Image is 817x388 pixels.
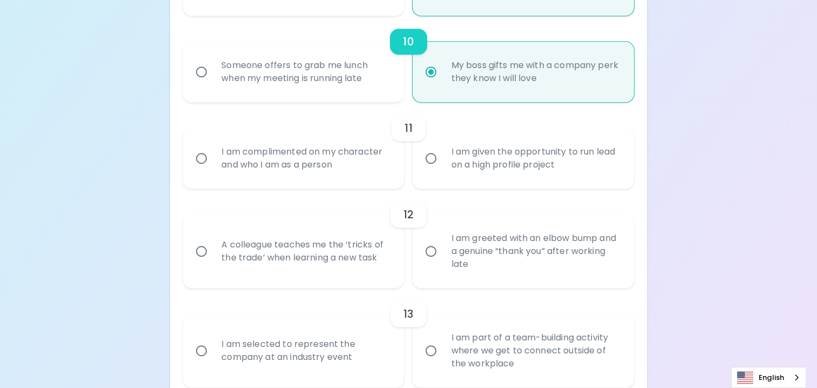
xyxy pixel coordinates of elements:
div: choice-group-check [183,16,634,102]
h6: 13 [403,305,414,323]
div: Language [731,367,806,388]
div: choice-group-check [183,288,634,387]
div: A colleague teaches me the ‘tricks of the trade’ when learning a new task [213,225,398,277]
div: I am complimented on my character and who I am as a person [213,132,398,184]
h6: 10 [403,33,414,50]
div: My boss gifts me with a company perk they know I will love [442,46,627,98]
a: English [732,367,806,387]
div: choice-group-check [183,189,634,288]
div: choice-group-check [183,102,634,189]
div: I am selected to represent the company at an industry event [213,325,398,377]
h6: 12 [403,206,414,223]
aside: Language selected: English [731,367,806,388]
h6: 11 [404,119,412,137]
div: I am part of a team-building activity where we get to connect outside of the workplace [442,318,627,383]
div: I am given the opportunity to run lead on a high profile project [442,132,627,184]
div: I am greeted with an elbow bump and a genuine “thank you” after working late [442,219,627,284]
div: Someone offers to grab me lunch when my meeting is running late [213,46,398,98]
